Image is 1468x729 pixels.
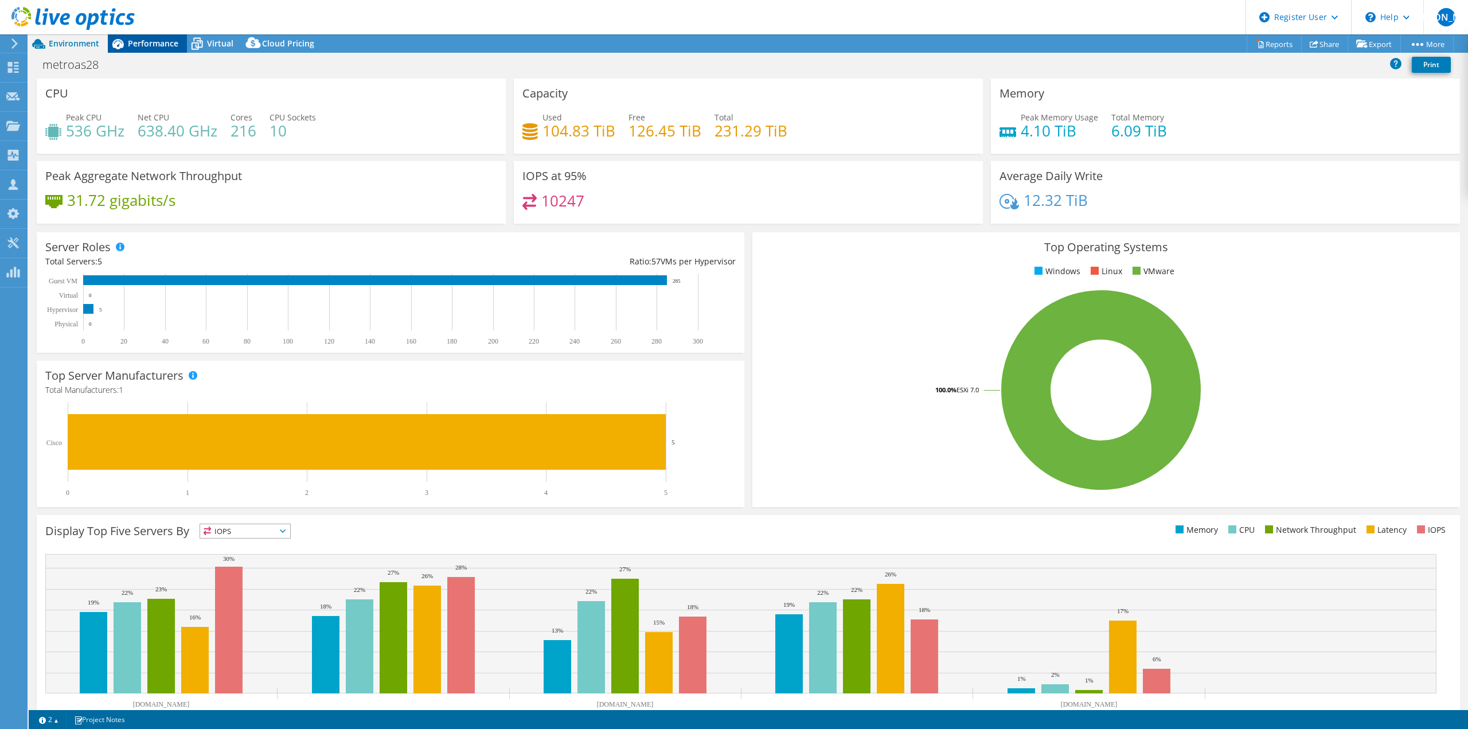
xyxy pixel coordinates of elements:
[651,256,661,267] span: 57
[122,589,133,596] text: 22%
[89,293,92,298] text: 0
[81,337,85,345] text: 0
[628,112,645,123] span: Free
[1088,265,1122,278] li: Linux
[1247,35,1302,53] a: Reports
[119,384,123,395] span: 1
[1301,35,1348,53] a: Share
[1000,170,1103,182] h3: Average Daily Write
[45,87,68,100] h3: CPU
[138,112,169,123] span: Net CPU
[365,337,375,345] text: 140
[45,384,736,396] h4: Total Manufacturers:
[99,307,102,313] text: 5
[522,170,587,182] h3: IOPS at 95%
[133,700,190,708] text: [DOMAIN_NAME]
[1437,8,1455,26] span: [PERSON_NAME]
[673,278,681,284] text: 285
[66,712,133,727] a: Project Notes
[935,385,956,394] tspan: 100.0%
[1061,700,1118,708] text: [DOMAIN_NAME]
[817,589,829,596] text: 22%
[1085,677,1094,684] text: 1%
[542,124,615,137] h4: 104.83 TiB
[488,337,498,345] text: 200
[162,337,169,345] text: 40
[569,337,580,345] text: 240
[783,601,795,608] text: 19%
[202,337,209,345] text: 60
[1032,265,1080,278] li: Windows
[283,337,293,345] text: 100
[88,599,99,606] text: 19%
[270,112,316,123] span: CPU Sockets
[45,255,391,268] div: Total Servers:
[45,170,242,182] h3: Peak Aggregate Network Throughput
[885,571,896,578] text: 26%
[66,489,69,497] text: 0
[223,555,235,562] text: 30%
[155,586,167,592] text: 23%
[31,712,67,727] a: 2
[1400,35,1454,53] a: More
[1021,124,1098,137] h4: 4.10 TiB
[1130,265,1174,278] li: VMware
[138,124,217,137] h4: 638.40 GHz
[425,489,428,497] text: 3
[421,572,433,579] text: 26%
[956,385,979,394] tspan: ESXi 7.0
[552,627,563,634] text: 13%
[544,489,548,497] text: 4
[715,112,733,123] span: Total
[1262,524,1356,536] li: Network Throughput
[447,337,457,345] text: 180
[597,700,654,708] text: [DOMAIN_NAME]
[231,124,256,137] h4: 216
[120,337,127,345] text: 20
[1414,524,1446,536] li: IOPS
[671,439,675,446] text: 5
[1412,57,1451,73] a: Print
[89,321,92,327] text: 0
[189,614,201,621] text: 16%
[1111,124,1167,137] h4: 6.09 TiB
[200,524,290,538] span: IOPS
[1111,112,1164,123] span: Total Memory
[1365,12,1376,22] svg: \n
[49,277,77,285] text: Guest VM
[324,337,334,345] text: 120
[59,291,79,299] text: Virtual
[1348,35,1401,53] a: Export
[1051,671,1060,678] text: 2%
[651,337,662,345] text: 280
[628,124,701,137] h4: 126.45 TiB
[67,194,175,206] h4: 31.72 gigabits/s
[1021,112,1098,123] span: Peak Memory Usage
[1153,656,1161,662] text: 6%
[46,439,62,447] text: Cisco
[231,112,252,123] span: Cores
[97,256,102,267] span: 5
[693,337,703,345] text: 300
[45,369,183,382] h3: Top Server Manufacturers
[54,320,78,328] text: Physical
[1000,87,1044,100] h3: Memory
[715,124,787,137] h4: 231.29 TiB
[1117,607,1129,614] text: 17%
[305,489,309,497] text: 2
[619,566,631,572] text: 27%
[262,38,314,49] span: Cloud Pricing
[653,619,665,626] text: 15%
[1024,194,1088,206] h4: 12.32 TiB
[851,586,862,593] text: 22%
[542,112,562,123] span: Used
[541,194,584,207] h4: 10247
[664,489,667,497] text: 5
[406,337,416,345] text: 160
[388,569,399,576] text: 27%
[529,337,539,345] text: 220
[1017,675,1026,682] text: 1%
[611,337,621,345] text: 260
[354,586,365,593] text: 22%
[585,588,597,595] text: 22%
